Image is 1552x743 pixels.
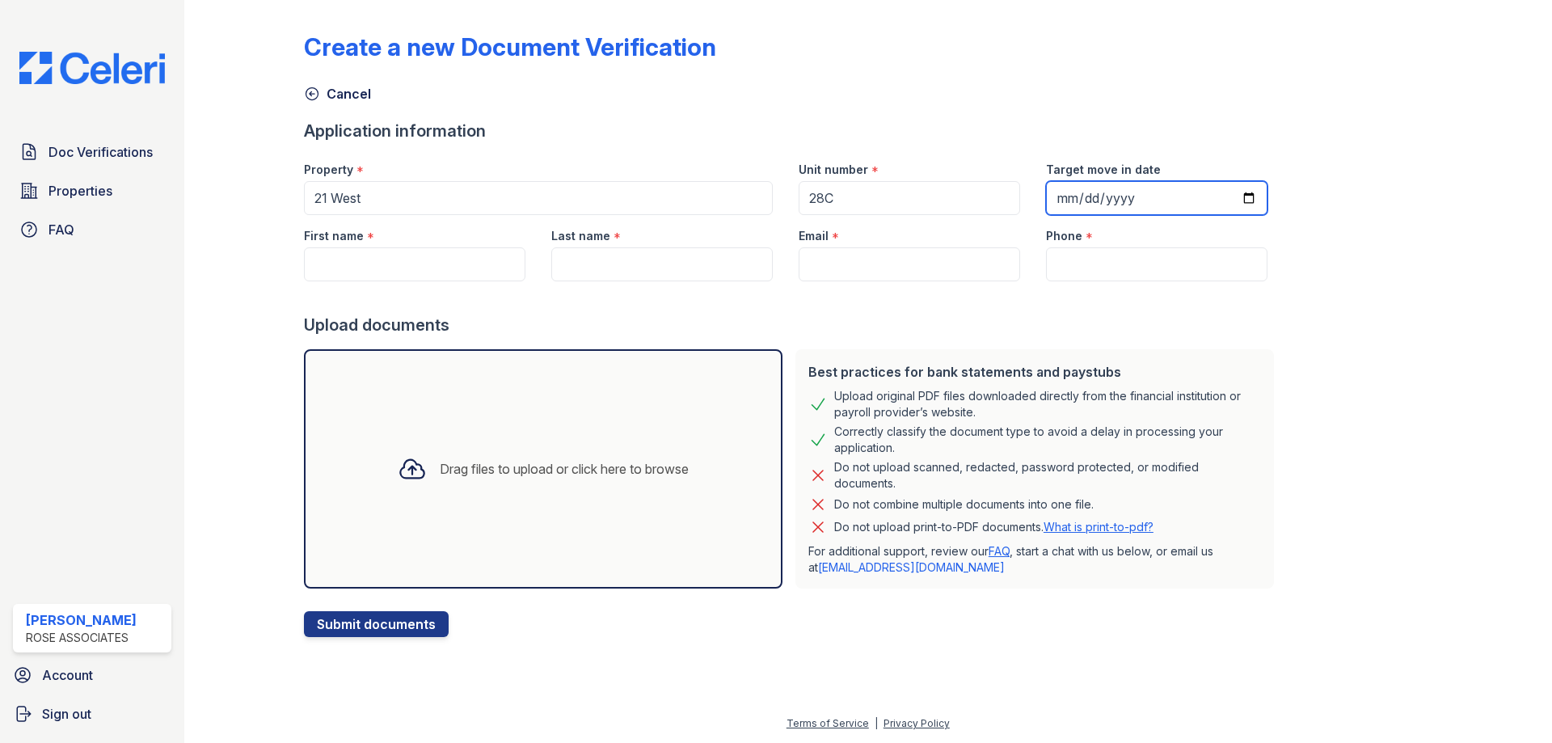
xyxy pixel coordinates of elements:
a: Privacy Policy [884,717,950,729]
div: Upload original PDF files downloaded directly from the financial institution or payroll provider’... [834,388,1261,420]
span: Sign out [42,704,91,724]
div: Drag files to upload or click here to browse [440,459,689,479]
div: Application information [304,120,1280,142]
div: Create a new Document Verification [304,32,716,61]
div: Rose Associates [26,630,137,646]
img: CE_Logo_Blue-a8612792a0a2168367f1c8372b55b34899dd931a85d93a1a3d3e32e68fde9ad4.png [6,52,178,84]
label: Last name [551,228,610,244]
label: Email [799,228,829,244]
a: Terms of Service [787,717,869,729]
label: Target move in date [1046,162,1161,178]
div: Best practices for bank statements and paystubs [808,362,1261,382]
a: Sign out [6,698,178,730]
span: Account [42,665,93,685]
a: FAQ [989,544,1010,558]
a: Doc Verifications [13,136,171,168]
span: FAQ [48,220,74,239]
label: Phone [1046,228,1082,244]
a: FAQ [13,213,171,246]
div: | [875,717,878,729]
button: Submit documents [304,611,449,637]
label: First name [304,228,364,244]
div: [PERSON_NAME] [26,610,137,630]
div: Correctly classify the document type to avoid a delay in processing your application. [834,424,1261,456]
span: Properties [48,181,112,201]
span: Doc Verifications [48,142,153,162]
div: Upload documents [304,314,1280,336]
a: [EMAIL_ADDRESS][DOMAIN_NAME] [818,560,1005,574]
div: Do not upload scanned, redacted, password protected, or modified documents. [834,459,1261,492]
p: Do not upload print-to-PDF documents. [834,519,1153,535]
a: Account [6,659,178,691]
label: Unit number [799,162,868,178]
p: For additional support, review our , start a chat with us below, or email us at [808,543,1261,576]
a: Properties [13,175,171,207]
a: Cancel [304,84,371,103]
a: What is print-to-pdf? [1044,520,1153,534]
label: Property [304,162,353,178]
div: Do not combine multiple documents into one file. [834,495,1094,514]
